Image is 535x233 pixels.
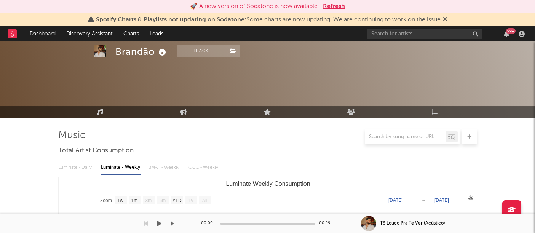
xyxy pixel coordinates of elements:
a: Discovery Assistant [61,26,118,41]
text: 1y [188,198,193,203]
span: Total Artist Consumption [58,146,134,155]
button: 99+ [504,31,509,37]
div: 00:00 [201,219,216,228]
input: Search for artists [367,29,482,39]
span: : Some charts are now updating. We are continuing to work on the issue [96,17,441,23]
button: Refresh [323,2,345,11]
div: 99 + [506,28,516,34]
input: Search by song name or URL [365,134,446,140]
div: Luminate - Weekly [101,161,141,174]
text: 1m [131,198,137,203]
a: Leads [144,26,169,41]
text: YTD [172,198,181,203]
button: Track [177,45,225,57]
text: → [422,198,426,203]
div: Tô Louco Pra Te Ver (Acústico) [380,220,445,227]
text: [DATE] [388,198,403,203]
a: Charts [118,26,144,41]
text: 1w [117,198,123,203]
text: Luminate Weekly Consumption [226,180,310,187]
text: Zoom [100,198,112,203]
span: Spotify Charts & Playlists not updating on Sodatone [96,17,244,23]
span: Dismiss [443,17,447,23]
text: 3m [145,198,152,203]
text: [DATE] [434,198,449,203]
div: Brandão [115,45,168,58]
text: 6m [159,198,166,203]
a: Dashboard [24,26,61,41]
text: All [202,198,207,203]
div: 🚀 A new version of Sodatone is now available. [190,2,319,11]
div: 00:29 [319,219,334,228]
